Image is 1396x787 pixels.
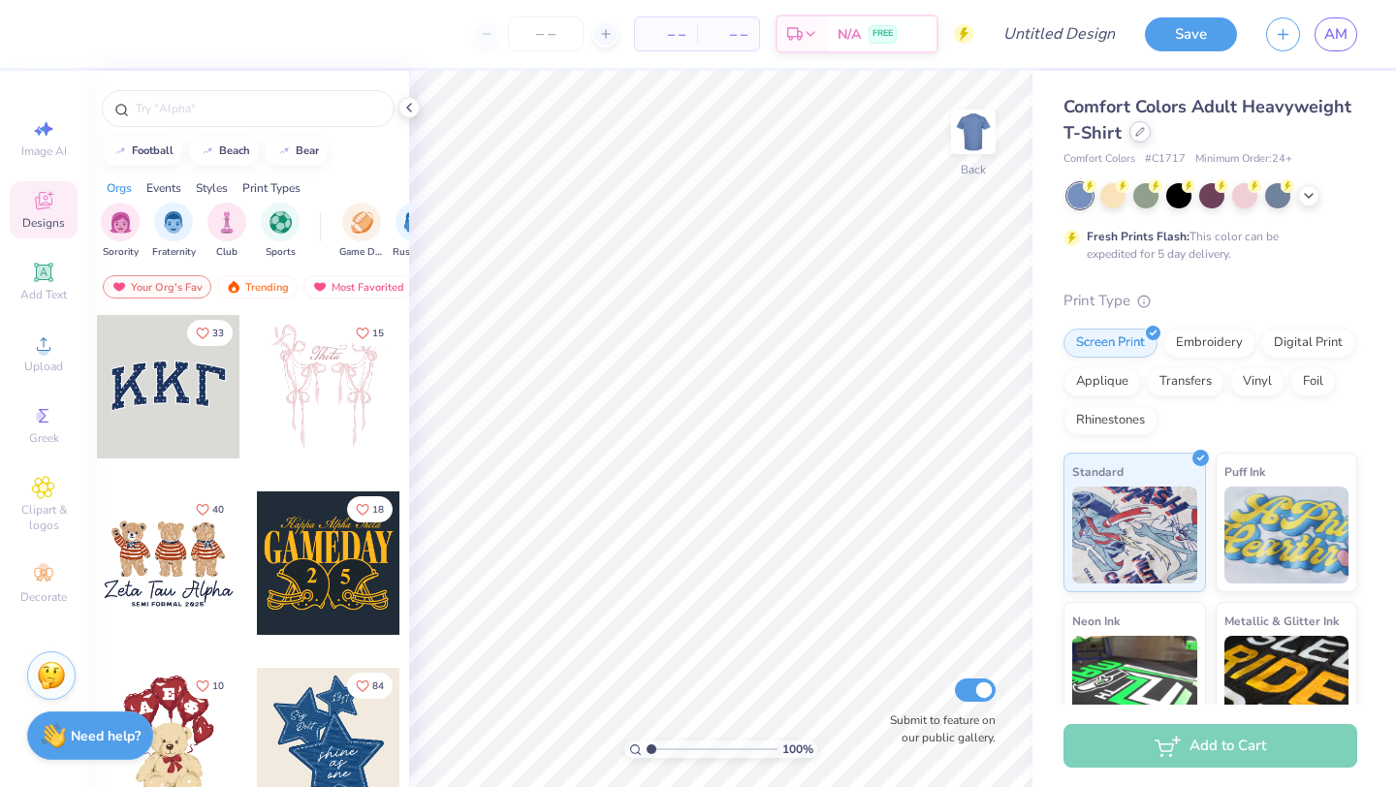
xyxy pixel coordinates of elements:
[1230,367,1285,396] div: Vinyl
[152,203,196,260] div: filter for Fraternity
[146,179,181,197] div: Events
[101,203,140,260] button: filter button
[296,145,319,156] div: bear
[261,203,300,260] button: filter button
[1224,611,1339,631] span: Metallic & Glitter Ink
[132,145,174,156] div: football
[212,681,224,691] span: 10
[216,211,238,234] img: Club Image
[372,681,384,691] span: 84
[1063,329,1158,358] div: Screen Print
[1224,461,1265,482] span: Puff Ink
[961,161,986,178] div: Back
[1063,406,1158,435] div: Rhinestones
[20,287,67,302] span: Add Text
[189,137,259,166] button: beach
[339,203,384,260] button: filter button
[372,329,384,338] span: 15
[1072,636,1197,733] img: Neon Ink
[270,211,292,234] img: Sports Image
[103,275,211,299] div: Your Org's Fav
[347,320,393,346] button: Like
[1163,329,1255,358] div: Embroidery
[508,16,584,51] input: – –
[339,203,384,260] div: filter for Game Day
[101,203,140,260] div: filter for Sorority
[1087,228,1325,263] div: This color can be expedited for 5 day delivery.
[212,505,224,515] span: 40
[1261,329,1355,358] div: Digital Print
[393,245,437,260] span: Rush & Bid
[187,320,233,346] button: Like
[187,673,233,699] button: Like
[111,280,127,294] img: most_fav.gif
[1147,367,1224,396] div: Transfers
[187,496,233,522] button: Like
[1087,229,1190,244] strong: Fresh Prints Flash:
[261,203,300,260] div: filter for Sports
[212,329,224,338] span: 33
[29,430,59,446] span: Greek
[1072,611,1120,631] span: Neon Ink
[393,203,437,260] button: filter button
[110,211,132,234] img: Sorority Image
[404,211,427,234] img: Rush & Bid Image
[20,589,67,605] span: Decorate
[312,280,328,294] img: most_fav.gif
[347,673,393,699] button: Like
[872,27,893,41] span: FREE
[71,727,141,745] strong: Need help?
[276,145,292,157] img: trend_line.gif
[103,245,139,260] span: Sorority
[347,496,393,522] button: Like
[22,215,65,231] span: Designs
[207,203,246,260] div: filter for Club
[1145,17,1237,51] button: Save
[303,275,413,299] div: Most Favorited
[1063,290,1357,312] div: Print Type
[1063,95,1351,144] span: Comfort Colors Adult Heavyweight T-Shirt
[1063,367,1141,396] div: Applique
[1224,487,1349,583] img: Puff Ink
[1324,23,1348,46] span: AM
[217,275,298,299] div: Trending
[10,502,78,533] span: Clipart & logos
[107,179,132,197] div: Orgs
[1315,17,1357,51] a: AM
[242,179,301,197] div: Print Types
[266,137,328,166] button: bear
[1145,151,1186,168] span: # C1717
[1063,151,1135,168] span: Comfort Colors
[219,145,250,156] div: beach
[1072,487,1197,583] img: Standard
[200,145,215,157] img: trend_line.gif
[838,24,861,45] span: N/A
[196,179,228,197] div: Styles
[1195,151,1292,168] span: Minimum Order: 24 +
[112,145,128,157] img: trend_line.gif
[879,711,996,746] label: Submit to feature on our public gallery.
[782,740,813,758] span: 100 %
[24,359,63,374] span: Upload
[152,245,196,260] span: Fraternity
[102,137,182,166] button: football
[339,245,384,260] span: Game Day
[1224,636,1349,733] img: Metallic & Glitter Ink
[216,245,238,260] span: Club
[1290,367,1336,396] div: Foil
[207,203,246,260] button: filter button
[266,245,296,260] span: Sports
[226,280,241,294] img: trending.gif
[372,505,384,515] span: 18
[163,211,184,234] img: Fraternity Image
[954,112,993,151] img: Back
[647,24,685,45] span: – –
[1072,461,1124,482] span: Standard
[351,211,373,234] img: Game Day Image
[988,15,1130,53] input: Untitled Design
[393,203,437,260] div: filter for Rush & Bid
[21,143,67,159] span: Image AI
[709,24,747,45] span: – –
[152,203,196,260] button: filter button
[134,99,382,118] input: Try "Alpha"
